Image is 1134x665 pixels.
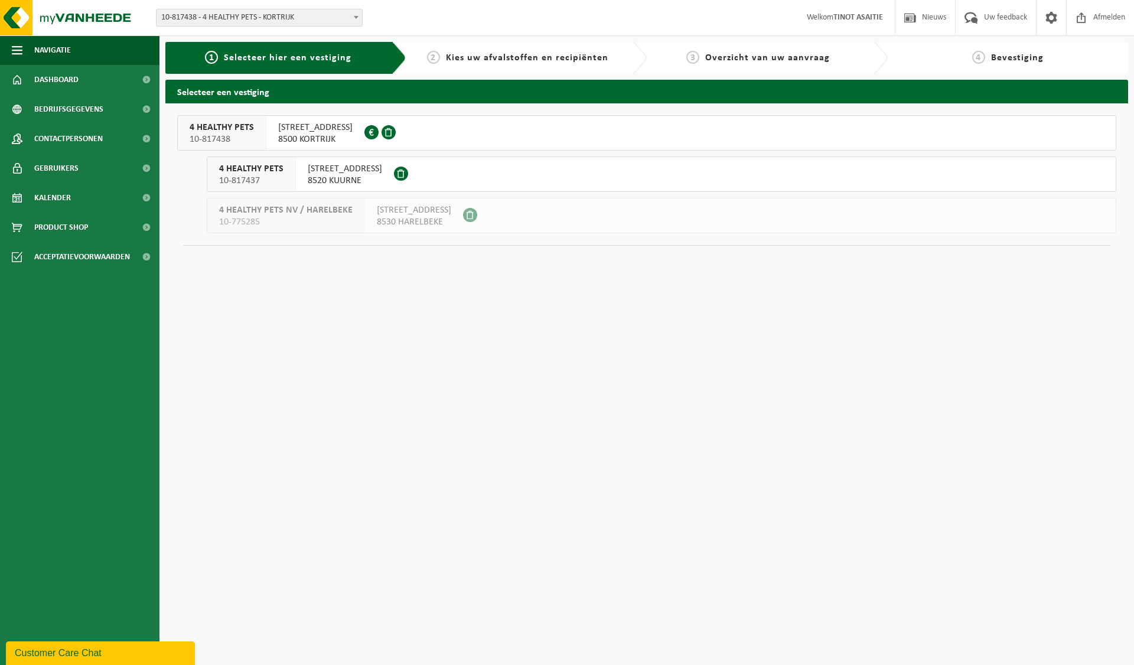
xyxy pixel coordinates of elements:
[34,213,88,242] span: Product Shop
[219,175,283,187] span: 10-817437
[219,163,283,175] span: 4 HEALTHY PETS
[34,65,79,94] span: Dashboard
[34,94,103,124] span: Bedrijfsgegevens
[972,51,985,64] span: 4
[34,124,103,154] span: Contactpersonen
[308,175,382,187] span: 8520 KUURNE
[219,216,353,228] span: 10-775285
[177,115,1116,151] button: 4 HEALTHY PETS 10-817438 [STREET_ADDRESS]8500 KORTRIJK
[427,51,440,64] span: 2
[205,51,218,64] span: 1
[190,122,254,133] span: 4 HEALTHY PETS
[34,242,130,272] span: Acceptatievoorwaarden
[833,13,883,22] strong: TINOT ASAITIE
[224,53,351,63] span: Selecteer hier een vestiging
[446,53,608,63] span: Kies uw afvalstoffen en recipiënten
[377,204,451,216] span: [STREET_ADDRESS]
[34,154,79,183] span: Gebruikers
[991,53,1044,63] span: Bevestiging
[377,216,451,228] span: 8530 HARELBEKE
[207,157,1116,192] button: 4 HEALTHY PETS 10-817437 [STREET_ADDRESS]8520 KUURNE
[157,9,362,26] span: 10-817438 - 4 HEALTHY PETS - KORTRIJK
[278,133,353,145] span: 8500 KORTRIJK
[34,35,71,65] span: Navigatie
[308,163,382,175] span: [STREET_ADDRESS]
[705,53,830,63] span: Overzicht van uw aanvraag
[156,9,363,27] span: 10-817438 - 4 HEALTHY PETS - KORTRIJK
[219,204,353,216] span: 4 HEALTHY PETS NV / HARELBEKE
[34,183,71,213] span: Kalender
[686,51,699,64] span: 3
[165,80,1128,103] h2: Selecteer een vestiging
[6,639,197,665] iframe: chat widget
[278,122,353,133] span: [STREET_ADDRESS]
[190,133,254,145] span: 10-817438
